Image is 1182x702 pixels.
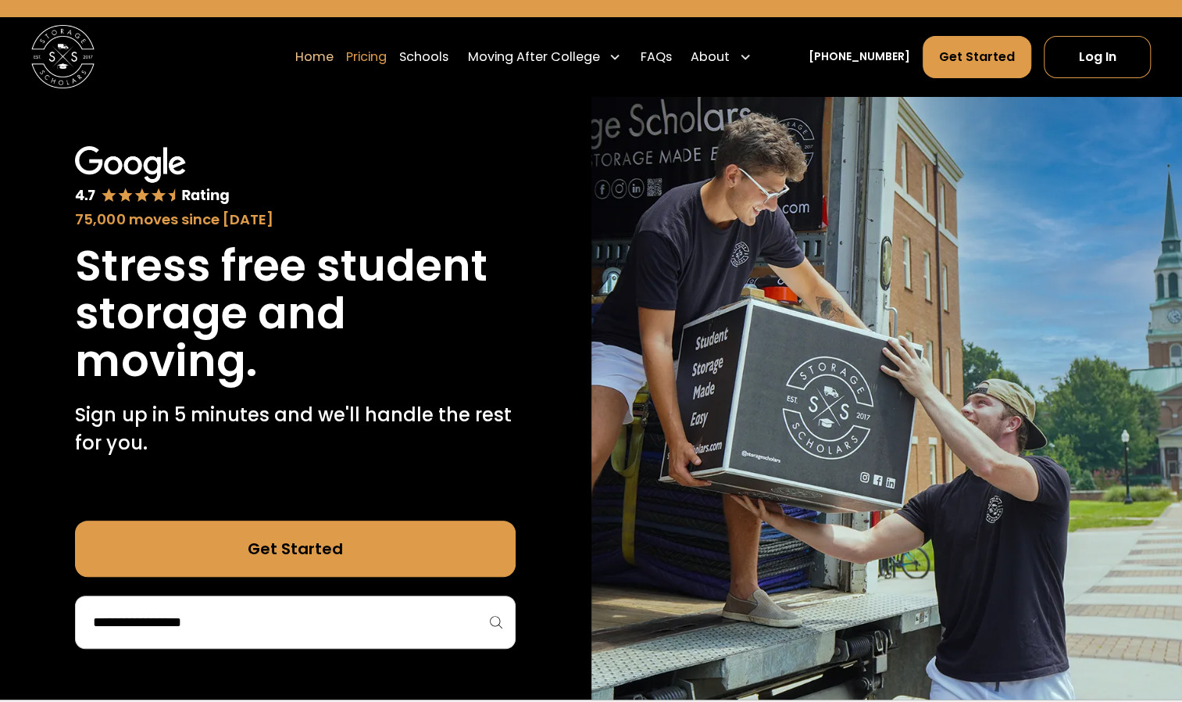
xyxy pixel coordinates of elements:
[75,401,516,457] p: Sign up in 5 minutes and we'll handle the rest for you.
[641,35,672,79] a: FAQs
[31,25,95,88] img: Storage Scholars main logo
[75,209,516,230] div: 75,000 moves since [DATE]
[467,48,599,66] div: Moving After College
[75,521,516,577] a: Get Started
[923,36,1031,78] a: Get Started
[684,35,758,79] div: About
[75,242,516,385] h1: Stress free student storage and moving.
[399,35,448,79] a: Schools
[461,35,627,79] div: Moving After College
[295,35,334,79] a: Home
[346,35,387,79] a: Pricing
[31,25,95,88] a: home
[691,48,730,66] div: About
[1044,36,1151,78] a: Log In
[75,146,229,205] img: Google 4.7 star rating
[808,48,909,65] a: [PHONE_NUMBER]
